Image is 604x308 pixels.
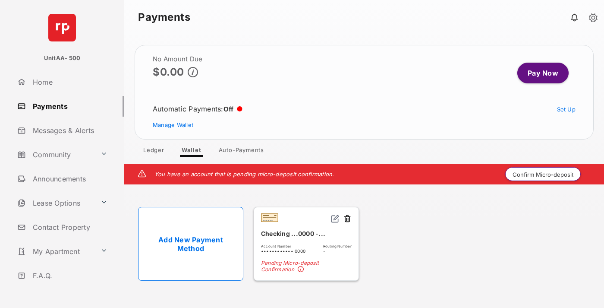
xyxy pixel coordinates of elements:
span: Account Number [261,244,305,248]
img: svg+xml;base64,PHN2ZyB2aWV3Qm94PSIwIDAgMjQgMjQiIHdpZHRoPSIxNiIgaGVpZ2h0PSIxNiIgZmlsbD0ibm9uZSIgeG... [331,214,340,223]
a: Home [14,72,124,92]
a: Auto-Payments [212,146,271,157]
a: Manage Wallet [153,121,193,128]
a: Contact Property [14,217,124,238]
strong: Payments [138,12,190,22]
a: Lease Options [14,193,97,213]
a: Messages & Alerts [14,120,124,141]
p: $0.00 [153,66,184,78]
button: Confirm Micro-deposit [505,167,581,181]
img: svg+xml;base64,PHN2ZyB4bWxucz0iaHR0cDovL3d3dy53My5vcmcvMjAwMC9zdmciIHdpZHRoPSI2NCIgaGVpZ2h0PSI2NC... [48,14,76,41]
a: Wallet [175,146,208,157]
span: Off [223,105,234,113]
div: Automatic Payments : [153,105,242,113]
a: Community [14,144,97,165]
a: F.A.Q. [14,265,124,286]
span: - [323,248,352,254]
a: My Apartment [14,241,97,262]
a: Announcements [14,168,124,189]
h2: No Amount Due [153,56,202,63]
a: Add New Payment Method [138,207,243,281]
a: Ledger [136,146,171,157]
span: •••••••••••• 0000 [261,248,305,254]
span: Pending Micro-deposit Confirmation [261,260,352,273]
em: You have an account that is pending micro-deposit confirmation. [154,171,334,178]
p: UnitAA- 500 [44,54,81,63]
a: Set Up [557,106,576,113]
a: Payments [14,96,124,117]
div: Checking ...0000 -... [261,226,352,241]
span: Routing Number [323,244,352,248]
